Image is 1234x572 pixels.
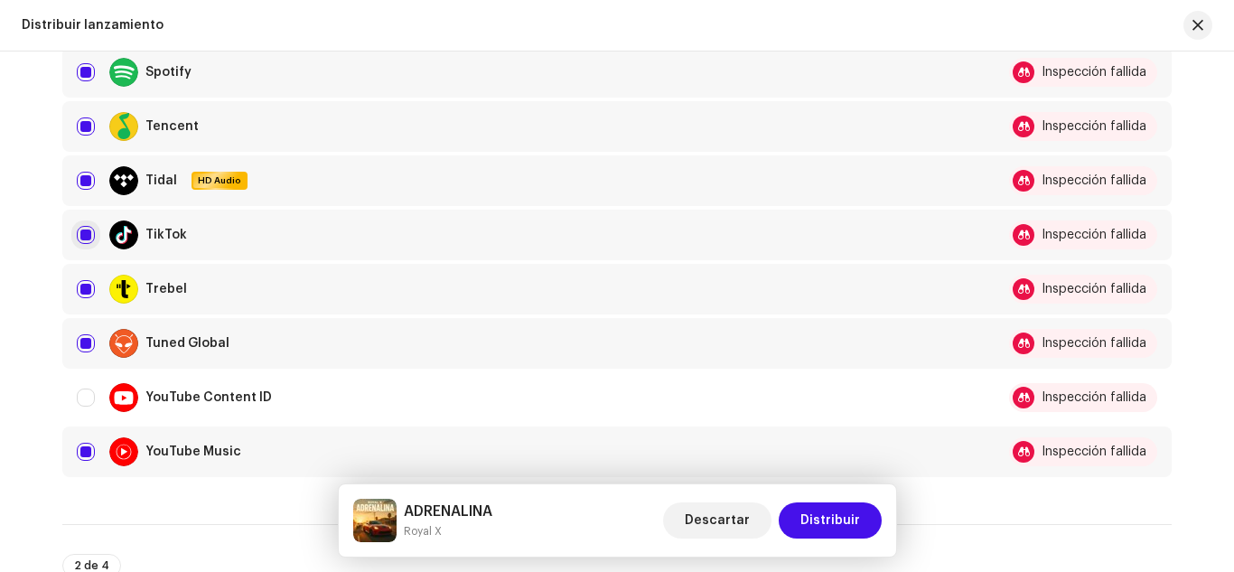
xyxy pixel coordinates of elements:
div: Inspección fallida [1042,229,1146,241]
img: 80111681-c6a0-46e0-9e86-b216a74d5cf9 [353,499,397,542]
div: Inspección fallida [1042,391,1146,404]
div: Inspección fallida [1042,174,1146,187]
div: Tuned Global [145,337,229,350]
div: YouTube Content ID [145,391,272,404]
span: 2 de 4 [74,560,109,571]
div: Tidal [145,174,177,187]
div: Distribuir lanzamiento [22,18,164,33]
small: ADRENALINA [404,522,492,540]
button: Distribuir [779,502,882,539]
div: TikTok [145,229,187,241]
div: Inspección fallida [1042,337,1146,350]
span: Descartar [685,502,750,539]
div: Trebel [145,283,187,295]
div: Tencent [145,120,199,133]
div: Spotify [145,66,192,79]
div: Inspección fallida [1042,120,1146,133]
div: Inspección fallida [1042,66,1146,79]
div: Inspección fallida [1042,283,1146,295]
div: YouTube Music [145,445,241,458]
span: Distribuir [800,502,860,539]
span: HD Audio [193,174,246,187]
h5: ADRENALINA [404,501,492,522]
div: Inspección fallida [1042,445,1146,458]
button: Descartar [663,502,771,539]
